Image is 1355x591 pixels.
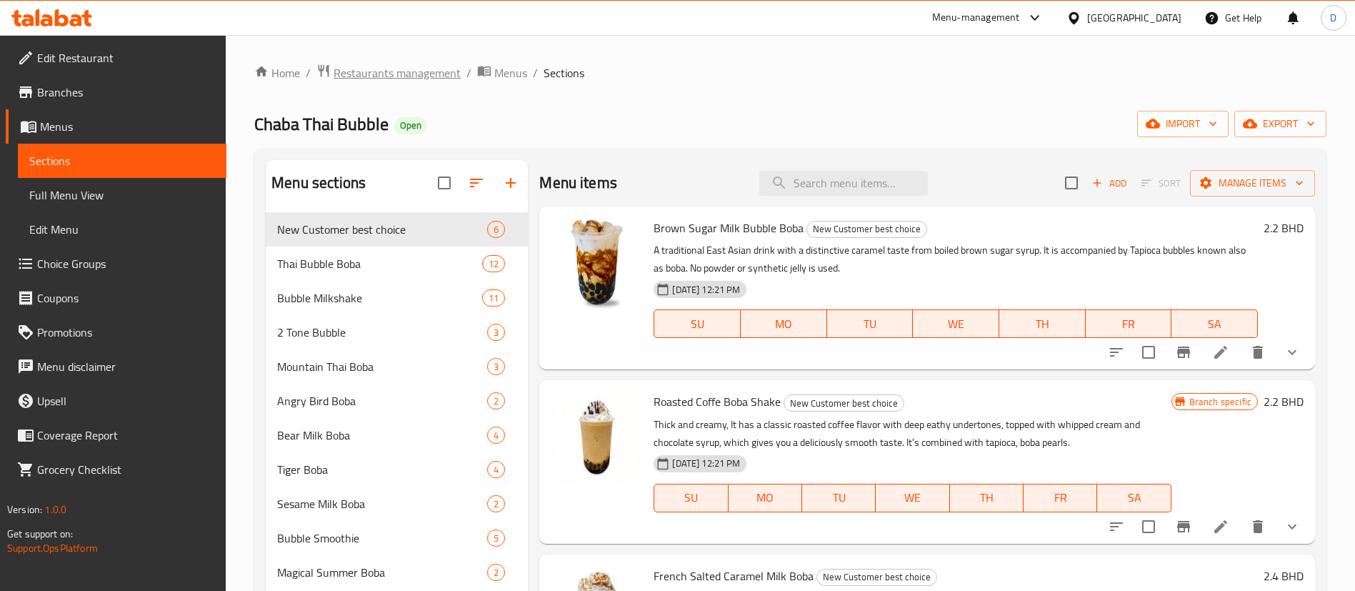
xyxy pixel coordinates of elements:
button: MO [741,309,827,338]
span: Coverage Report [37,427,215,444]
a: Choice Groups [6,247,226,281]
span: 2 [488,497,504,511]
button: show more [1275,335,1309,369]
button: FR [1024,484,1097,512]
h6: 2.2 BHD [1264,218,1304,238]
div: Angry Bird Boba2 [266,384,528,418]
button: Add section [494,166,528,200]
button: FR [1086,309,1172,338]
span: New Customer best choice [277,221,487,238]
span: Roasted Coffe Boba Shake [654,391,781,412]
span: WE [881,487,944,508]
span: New Customer best choice [784,395,904,412]
div: Menu-management [932,9,1020,26]
span: Get support on: [7,525,73,543]
a: Branches [6,75,226,109]
span: Restaurants management [334,64,461,81]
nav: breadcrumb [254,64,1326,82]
h6: 2.2 BHD [1264,392,1304,412]
span: Choice Groups [37,255,215,272]
a: Home [254,64,300,81]
a: Edit menu item [1212,518,1229,535]
li: / [533,64,538,81]
div: Thai Bubble Boba12 [266,247,528,281]
span: FR [1091,314,1166,334]
a: Promotions [6,315,226,349]
div: New Customer best choice [816,569,937,586]
span: 3 [488,360,504,374]
span: Select to update [1134,512,1164,542]
button: WE [876,484,949,512]
div: items [487,461,505,478]
div: Tiger Boba4 [266,452,528,487]
span: 2 [488,394,504,408]
div: Bear Milk Boba4 [266,418,528,452]
span: FR [1029,487,1091,508]
span: import [1149,115,1217,133]
a: Edit Menu [18,212,226,247]
a: Menus [6,109,226,144]
div: 2 Tone Bubble [277,324,487,341]
a: Sections [18,144,226,178]
span: SU [660,487,722,508]
a: Coupons [6,281,226,315]
h6: 2.4 BHD [1264,566,1304,586]
a: Menu disclaimer [6,349,226,384]
span: Branches [37,84,215,101]
span: Version: [7,500,42,519]
span: Open [394,119,427,131]
button: TU [827,309,914,338]
span: TH [1005,314,1080,334]
span: Magical Summer Boba [277,564,487,581]
span: New Customer best choice [807,221,926,237]
button: WE [913,309,999,338]
a: Menus [477,64,527,82]
button: delete [1241,510,1275,544]
div: items [487,358,505,375]
span: Menus [494,64,527,81]
span: Sections [544,64,584,81]
span: Manage items [1201,174,1304,192]
div: 2 Tone Bubble3 [266,315,528,349]
h2: Menu sections [271,172,366,194]
button: Add [1086,172,1132,194]
div: items [482,255,505,272]
span: 3 [488,326,504,339]
button: SA [1171,309,1258,338]
span: New Customer best choice [817,569,936,585]
span: 1.0.0 [44,500,66,519]
span: Full Menu View [29,187,215,204]
div: Mountain Thai Boba [277,358,487,375]
span: Branch specific [1184,395,1257,409]
div: New Customer best choice [784,394,904,412]
span: Select to update [1134,337,1164,367]
a: Grocery Checklist [6,452,226,487]
div: [GEOGRAPHIC_DATA] [1087,10,1181,26]
div: items [487,564,505,581]
img: Roasted Coffe Boba Shake [551,392,642,483]
span: Brown Sugar Milk Bubble Boba [654,217,804,239]
div: Bubble Smoothie5 [266,521,528,555]
span: export [1246,115,1315,133]
p: Thick and creamy, It has a classic roasted coffee flavor with deep eathy undertones, topped with ... [654,416,1171,452]
div: items [482,289,505,307]
span: 6 [488,223,504,237]
div: items [487,530,505,547]
span: WE [919,314,994,334]
div: items [487,324,505,341]
span: 4 [488,463,504,477]
button: SU [654,484,728,512]
span: Select section [1056,168,1086,198]
span: Select all sections [429,168,459,198]
button: Branch-specific-item [1166,510,1201,544]
button: TH [999,309,1086,338]
a: Restaurants management [316,64,461,82]
div: items [487,392,505,409]
span: Bear Milk Boba [277,427,487,444]
span: Thai Bubble Boba [277,255,482,272]
span: Tiger Boba [277,461,487,478]
img: Brown Sugar Milk Bubble Boba [551,218,642,309]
